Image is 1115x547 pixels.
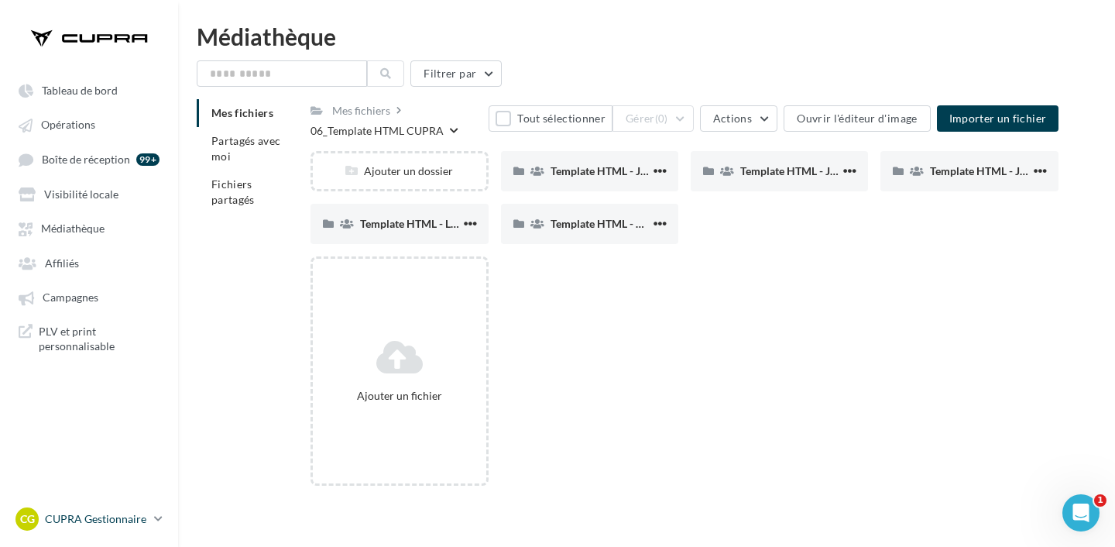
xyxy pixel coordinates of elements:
[43,291,98,304] span: Campagnes
[1094,494,1106,507] span: 1
[20,511,35,527] span: CG
[197,25,1096,48] div: Médiathèque
[9,214,169,242] a: Médiathèque
[310,123,444,139] div: 06_Template HTML CUPRA
[39,324,160,354] span: PLV et print personnalisable
[9,180,169,208] a: Visibilité locale
[713,112,752,125] span: Actions
[44,187,118,201] span: Visibilité locale
[45,511,148,527] p: CUPRA Gestionnaire
[489,105,612,132] button: Tout sélectionner
[410,60,502,87] button: Filtrer par
[360,217,511,230] span: Template HTML - Leasing social
[9,249,169,277] a: Affiliés
[9,110,169,138] a: Opérations
[700,105,777,132] button: Actions
[551,217,667,230] span: Template HTML - Offres
[740,164,881,177] span: Template HTML - JPO [DATE]
[41,119,95,132] span: Opérations
[45,256,79,270] span: Affiliés
[211,106,273,119] span: Mes fichiers
[1062,494,1100,532] iframe: Intercom live chat
[313,163,485,179] div: Ajouter un dossier
[937,105,1059,132] button: Importer un fichier
[9,318,169,360] a: PLV et print personnalisable
[9,76,169,104] a: Tableau de bord
[551,164,708,177] span: Template HTML - JPO Générique
[930,164,1062,177] span: Template HTML - JPO Mars
[41,222,105,236] span: Médiathèque
[9,145,169,174] a: Boîte de réception 99+
[211,177,255,206] span: Fichiers partagés
[655,112,668,125] span: (0)
[332,103,390,119] div: Mes fichiers
[42,84,118,97] span: Tableau de bord
[42,153,130,166] span: Boîte de réception
[612,105,694,132] button: Gérer(0)
[12,504,166,534] a: CG CUPRA Gestionnaire
[949,112,1047,125] span: Importer un fichier
[319,388,479,404] div: Ajouter un fichier
[784,105,930,132] button: Ouvrir l'éditeur d'image
[136,153,160,166] div: 99+
[9,283,169,311] a: Campagnes
[211,134,281,163] span: Partagés avec moi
